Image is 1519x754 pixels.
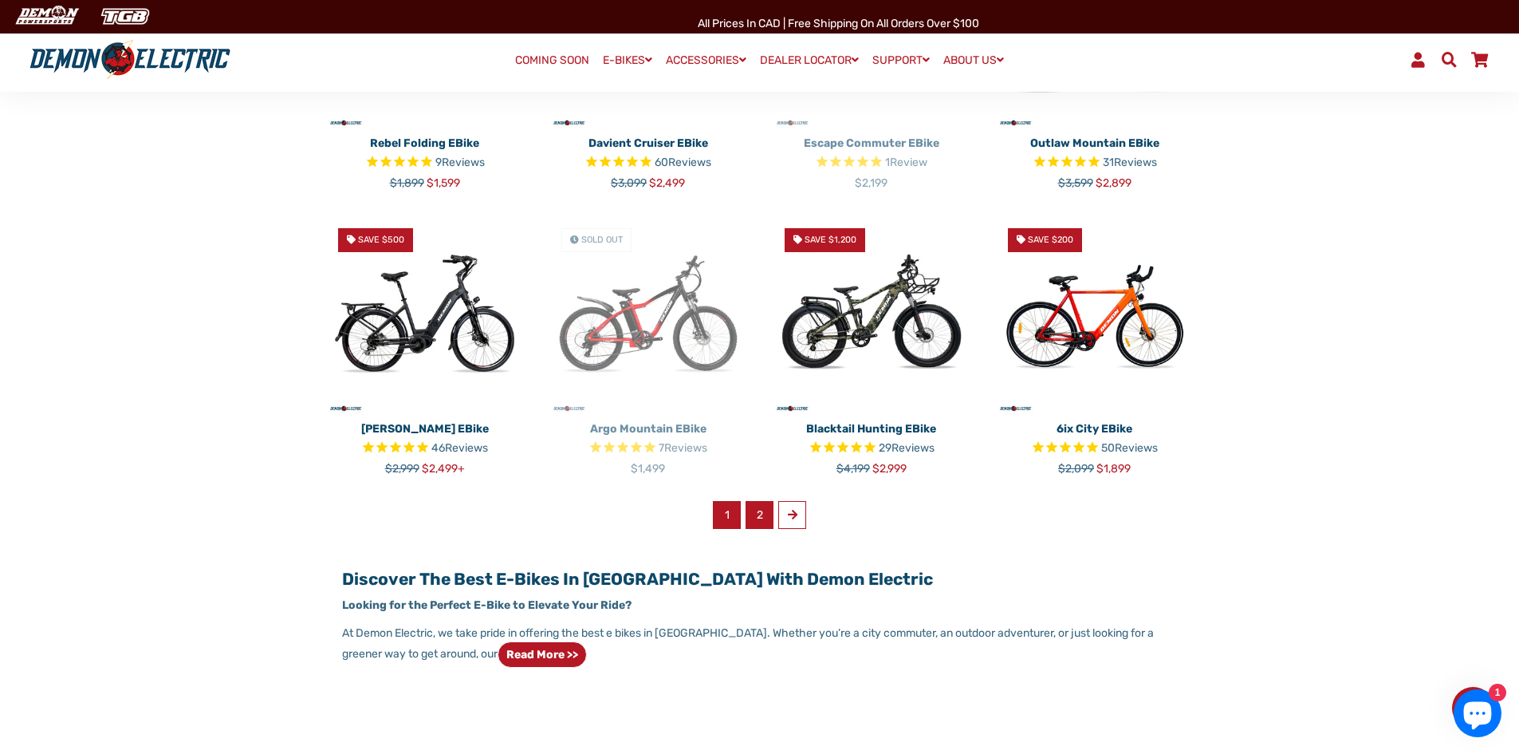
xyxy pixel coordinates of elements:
p: Blacktail Hunting eBike [772,420,971,437]
a: [PERSON_NAME] eBike Rated 4.6 out of 5 stars 46 reviews $2,999 $2,499+ [325,415,525,477]
span: Rated 4.9 out of 5 stars 7 reviews [549,440,748,458]
span: $3,599 [1058,176,1093,190]
h2: Discover the Best E-Bikes in [GEOGRAPHIC_DATA] with Demon Electric [342,569,1176,589]
span: $2,999 [872,462,907,476]
strong: Looking for the Perfect E-Bike to Elevate Your Ride? [342,598,632,612]
span: 50 reviews [1101,441,1158,455]
span: 7 reviews [659,441,707,455]
img: Demon Electric logo [24,39,236,81]
span: 9 reviews [435,156,485,169]
span: Rated 5.0 out of 5 stars 9 reviews [325,154,525,172]
span: $1,899 [390,176,424,190]
span: Save $1,200 [805,235,856,245]
span: Save $500 [358,235,404,245]
span: Save $200 [1028,235,1073,245]
span: Rated 5.0 out of 5 stars 1 reviews [772,154,971,172]
p: At Demon Electric, we take pride in offering the best e bikes in [GEOGRAPHIC_DATA]. Whether you’r... [342,625,1176,668]
strong: Read more >> [506,648,578,661]
span: Rated 4.8 out of 5 stars 31 reviews [995,154,1194,172]
span: $4,199 [836,462,870,476]
span: $1,499 [631,462,665,476]
a: Davient Cruiser eBike Rated 4.8 out of 5 stars 60 reviews $3,099 $2,499 [549,129,748,191]
span: Reviews [1115,441,1158,455]
p: Davient Cruiser eBike [549,135,748,152]
span: Reviews [442,156,485,169]
p: Rebel Folding eBike [325,135,525,152]
span: Reviews [891,441,935,455]
a: SUPPORT [867,49,935,72]
span: Reviews [668,156,711,169]
p: 6ix City eBike [995,420,1194,437]
span: $2,099 [1058,462,1094,476]
span: 1 reviews [885,156,927,169]
span: Reviews [445,441,488,455]
span: $2,199 [855,176,887,190]
p: Outlaw Mountain eBike [995,135,1194,152]
a: Outlaw Mountain eBike Rated 4.8 out of 5 stars 31 reviews $3,599 $2,899 [995,129,1194,191]
span: Rated 4.8 out of 5 stars 60 reviews [549,154,748,172]
span: $1,899 [1096,462,1131,476]
span: 31 reviews [1103,156,1157,169]
a: Blacktail Hunting eBike - Demon Electric Save $1,200 [772,215,971,415]
inbox-online-store-chat: Shopify online store chat [1449,689,1506,741]
span: $3,099 [611,176,647,190]
img: Demon Electric [8,3,85,30]
span: Reviews [1114,156,1157,169]
span: Rated 4.6 out of 5 stars 46 reviews [325,440,525,458]
a: 6ix City eBike Rated 4.8 out of 5 stars 50 reviews $2,099 $1,899 [995,415,1194,477]
span: $1,599 [427,176,460,190]
span: $2,499+ [422,462,465,476]
a: Argo Mountain eBike - Demon Electric Sold Out [549,215,748,415]
a: ABOUT US [938,49,1009,72]
span: 1 [713,501,741,529]
p: Argo Mountain eBike [549,420,748,437]
a: Tronio Commuter eBike - Demon Electric Save $500 [325,215,525,415]
a: 2 [746,501,773,529]
img: TGB Canada [92,3,158,30]
img: Tronio Commuter eBike - Demon Electric [325,215,525,415]
p: [PERSON_NAME] eBike [325,420,525,437]
a: ACCESSORIES [660,49,752,72]
img: Blacktail Hunting eBike - Demon Electric [772,215,971,415]
span: All Prices in CAD | Free shipping on all orders over $100 [698,17,979,30]
a: 6ix City eBike - Demon Electric Save $200 [995,215,1194,415]
span: Reviews [664,441,707,455]
a: COMING SOON [510,49,595,72]
span: $2,499 [649,176,685,190]
a: Argo Mountain eBike Rated 4.9 out of 5 stars 7 reviews $1,499 [549,415,748,477]
span: $2,999 [385,462,419,476]
span: Rated 4.7 out of 5 stars 29 reviews [772,440,971,458]
p: Escape Commuter eBike [772,135,971,152]
a: E-BIKES [597,49,658,72]
img: Argo Mountain eBike - Demon Electric [549,215,748,415]
a: Rebel Folding eBike Rated 5.0 out of 5 stars 9 reviews $1,899 $1,599 [325,129,525,191]
span: $2,899 [1096,176,1131,190]
a: DEALER LOCATOR [754,49,864,72]
span: 46 reviews [431,441,488,455]
span: Review [890,156,927,169]
a: Blacktail Hunting eBike Rated 4.7 out of 5 stars 29 reviews $4,199 $2,999 [772,415,971,477]
img: 6ix City eBike - Demon Electric [995,215,1194,415]
span: 60 reviews [655,156,711,169]
span: Rated 4.8 out of 5 stars 50 reviews [995,440,1194,458]
span: 29 reviews [879,441,935,455]
a: Escape Commuter eBike Rated 5.0 out of 5 stars 1 reviews $2,199 [772,129,971,191]
span: Sold Out [581,235,623,245]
